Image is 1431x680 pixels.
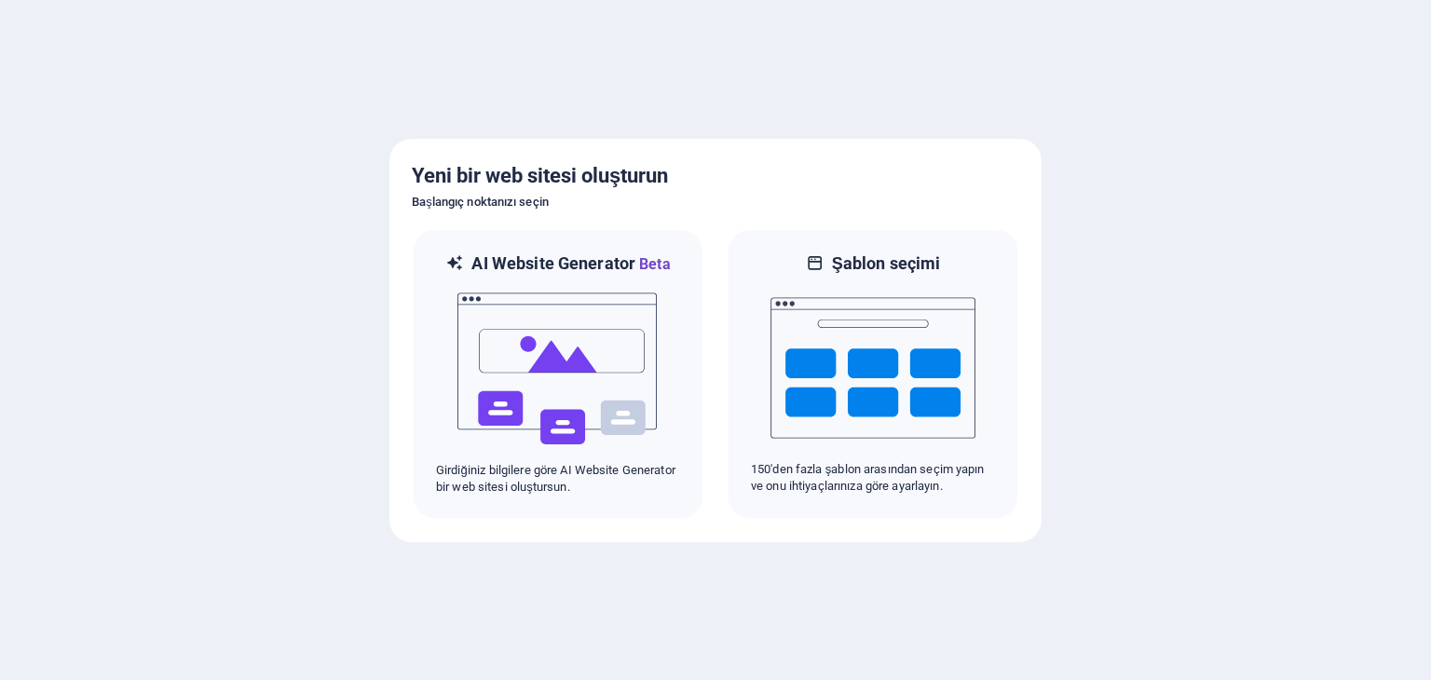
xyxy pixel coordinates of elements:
[635,255,671,273] span: Beta
[456,276,661,462] img: ai
[412,161,1019,191] h5: Yeni bir web sitesi oluşturun
[436,462,680,496] p: Girdiğiniz bilgilere göre AI Website Generator bir web sitesi oluştursun.
[751,461,995,495] p: 150'den fazla şablon arasından seçim yapın ve onu ihtiyaçlarınıza göre ayarlayın.
[471,252,670,276] h6: AI Website Generator
[727,228,1019,520] div: Şablon seçimi150'den fazla şablon arasından seçim yapın ve onu ihtiyaçlarınıza göre ayarlayın.
[412,191,1019,213] h6: Başlangıç noktanızı seçin
[412,228,704,520] div: AI Website GeneratorBetaaiGirdiğiniz bilgilere göre AI Website Generator bir web sitesi oluştursun.
[832,252,941,275] h6: Şablon seçimi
